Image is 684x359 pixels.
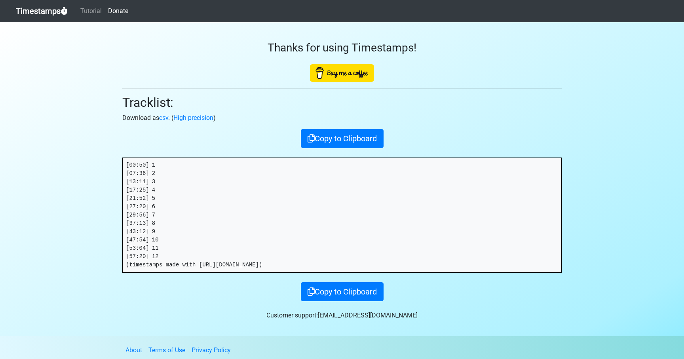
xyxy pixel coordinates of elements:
a: Tutorial [77,3,105,19]
pre: [00:50] 1 [07:36] 2 [13:11] 3 [17:25] 4 [21:52] 5 [27:20] 6 [29:56] 7 [37:13] 8 [43:12] 9 [47:54]... [123,158,561,272]
a: Donate [105,3,131,19]
button: Copy to Clipboard [301,282,384,301]
button: Copy to Clipboard [301,129,384,148]
iframe: Drift Widget Chat Controller [644,319,674,350]
h3: Thanks for using Timestamps! [122,41,562,55]
a: High precision [173,114,213,122]
img: Buy Me A Coffee [310,64,374,82]
h2: Tracklist: [122,95,562,110]
a: Terms of Use [148,346,185,354]
a: About [125,346,142,354]
p: Download as . ( ) [122,113,562,123]
a: Timestamps [16,3,68,19]
a: csv [159,114,168,122]
a: Privacy Policy [192,346,231,354]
